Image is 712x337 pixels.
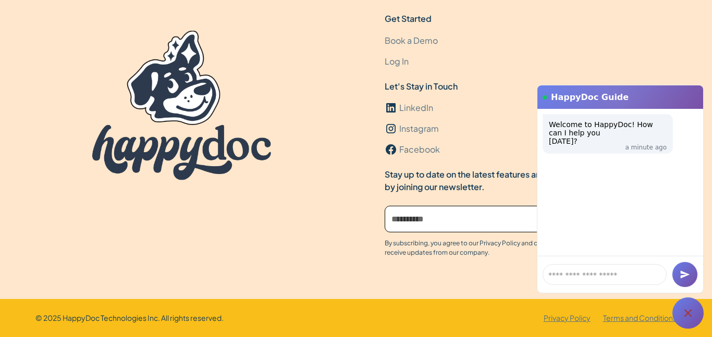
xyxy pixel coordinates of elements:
[35,313,224,323] div: © 2025 HappyDoc Technologies Inc. All rights reserved.
[385,168,589,193] div: Stay up to date on the latest features and releases by joining our newsletter.
[544,313,591,323] a: Privacy Policy
[603,313,677,323] a: Terms and Conditions
[385,80,458,93] div: Let's Stay in Touch
[385,139,440,160] a: Facebook
[385,51,409,72] a: Log In
[385,206,677,232] form: Email Form
[92,31,271,180] img: HappyDoc Logo.
[385,239,583,257] div: By subscribing, you agree to our Privacy Policy and consent to receive updates from our company.
[385,118,439,139] a: Instagram
[399,143,440,156] div: Facebook
[385,13,432,25] div: Get Started
[399,102,433,114] div: LinkedIn
[399,122,439,135] div: Instagram
[385,97,434,118] a: LinkedIn
[385,30,438,51] a: Book a Demo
